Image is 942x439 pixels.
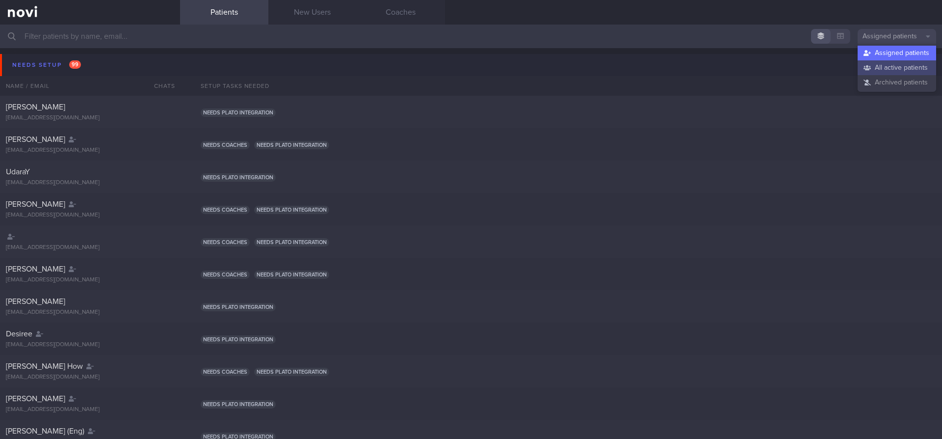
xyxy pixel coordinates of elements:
span: [PERSON_NAME] (Eng) [6,427,84,435]
span: Needs coaches [201,238,250,247]
div: [EMAIL_ADDRESS][DOMAIN_NAME] [6,212,174,219]
span: Needs plato integration [201,335,276,344]
span: Needs plato integration [201,173,276,182]
span: Needs plato integration [254,141,329,149]
div: Chats [141,76,180,96]
button: Assigned patients [858,46,936,60]
span: Needs plato integration [201,400,276,409]
span: Desiree [6,330,32,338]
div: [EMAIL_ADDRESS][DOMAIN_NAME] [6,341,174,349]
span: Needs coaches [201,368,250,376]
span: [PERSON_NAME] [6,298,65,305]
span: Needs plato integration [254,271,329,279]
span: [PERSON_NAME] [6,136,65,143]
div: Setup tasks needed [195,76,942,96]
button: All active patients [858,60,936,75]
div: [EMAIL_ADDRESS][DOMAIN_NAME] [6,406,174,413]
button: Assigned patients [858,29,936,44]
span: 99 [69,60,81,69]
span: UdaraY [6,168,30,176]
div: [EMAIL_ADDRESS][DOMAIN_NAME] [6,244,174,251]
span: Needs plato integration [201,109,276,117]
span: Needs coaches [201,206,250,214]
span: [PERSON_NAME] How [6,362,83,370]
span: [PERSON_NAME] [6,103,65,111]
div: Needs setup [10,58,83,72]
div: [EMAIL_ADDRESS][DOMAIN_NAME] [6,179,174,187]
span: Needs plato integration [254,206,329,214]
span: Needs coaches [201,141,250,149]
div: [EMAIL_ADDRESS][DOMAIN_NAME] [6,374,174,381]
div: [EMAIL_ADDRESS][DOMAIN_NAME] [6,276,174,284]
span: Needs plato integration [254,368,329,376]
div: [EMAIL_ADDRESS][DOMAIN_NAME] [6,147,174,154]
div: [EMAIL_ADDRESS][DOMAIN_NAME] [6,114,174,122]
div: [EMAIL_ADDRESS][DOMAIN_NAME] [6,309,174,316]
span: [PERSON_NAME] [6,395,65,403]
span: [PERSON_NAME] [6,200,65,208]
span: Needs plato integration [201,303,276,311]
button: Archived patients [858,75,936,90]
span: Needs coaches [201,271,250,279]
span: Needs plato integration [254,238,329,247]
span: [PERSON_NAME] [6,265,65,273]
